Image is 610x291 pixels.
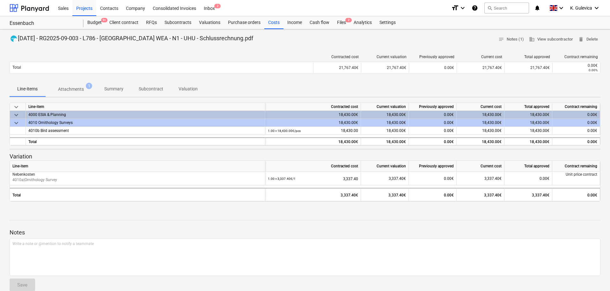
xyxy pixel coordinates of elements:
[457,103,504,111] div: Current cost
[409,137,457,145] div: 0.00€
[409,111,457,119] div: 0.00€
[409,161,457,172] div: Previously approved
[555,127,597,135] div: 0.00€
[526,34,576,44] button: View subcontractor
[268,127,358,135] div: 18,430.00
[84,16,106,29] div: Budget
[578,36,598,43] span: Delete
[504,172,552,185] div: 0.00€
[504,119,552,127] div: 18,430.00€
[457,111,504,119] div: 18,430.00€
[361,63,409,73] div: 21,767.40€
[12,65,21,70] p: Total
[409,188,457,201] div: 0.00€
[361,111,409,119] div: 18,430.00€
[306,16,333,29] a: Cash flow
[268,177,296,180] small: 1.00 × 3,337.40€ / 1
[578,260,610,291] iframe: Chat Widget
[86,83,92,89] span: 1
[214,4,221,8] span: 2
[457,127,504,135] div: 18,430.00€
[361,119,409,127] div: 18,430.00€
[26,103,265,111] div: Line-item
[345,18,352,22] span: 2
[224,16,264,29] div: Purchase orders
[101,18,107,22] span: 9+
[529,36,535,42] span: business
[28,112,66,117] span: 4000 ESIA & Planning
[106,16,142,29] div: Client contract
[552,111,600,119] div: 0.00€
[555,138,597,146] div: 0.00€
[10,153,600,160] p: Variation
[18,34,253,43] p: [DATE] - RG2025-09-003 - L786 - [GEOGRAPHIC_DATA] WEA - N1 - UHU - Schlussrechnung.pdf
[504,111,552,119] div: 18,430.00€
[333,16,350,29] div: Files
[265,111,361,119] div: 18,430.00€
[504,63,552,73] div: 21,767.40€
[17,86,38,92] p: Line-items
[11,35,17,42] img: xero.svg
[487,5,492,11] span: search
[498,36,504,42] span: notes
[142,16,161,29] a: RFQs
[265,137,361,145] div: 18,430.00€
[555,188,597,202] div: 0.00€
[12,103,20,111] span: keyboard_arrow_down
[409,172,457,185] div: 0.00€
[555,172,597,177] p: Unit price contract
[350,16,376,29] a: Analytics
[10,34,18,43] div: Invoice has been synced with Xero and its status is currently DRAFT
[104,86,123,92] p: Summary
[195,16,224,29] a: Valuations
[578,36,584,42] span: delete
[268,172,358,186] div: 3,337.40
[484,3,529,13] button: Search
[139,86,163,92] p: Subcontract
[265,161,361,172] div: Contracted cost
[364,55,407,59] div: Current valuation
[361,161,409,172] div: Current valuation
[333,16,350,29] a: Files2
[361,172,409,185] div: 3,337.40€
[555,55,598,59] div: Contract remaining
[593,4,600,12] i: keyboard_arrow_down
[409,103,457,111] div: Previously approved
[313,63,361,73] div: 21,767.40€
[457,161,504,172] div: Current cost
[409,127,457,135] div: 0.00€
[570,5,592,11] span: K. Gulevica
[264,16,283,29] a: Costs
[534,4,540,12] i: notifications
[496,34,526,44] button: Notes (1)
[10,20,76,27] div: Essenbach
[84,16,106,29] a: Budget9+
[457,63,504,73] div: 21,767.40€
[361,103,409,111] div: Current valuation
[361,127,409,135] div: 18,430.00€
[10,161,265,172] div: Line-item
[12,172,262,177] p: Nebenkosten
[552,119,600,127] div: 0.00€
[12,111,20,119] span: keyboard_arrow_down
[12,177,262,183] p: 4010a | Ornithology Survey
[316,55,359,59] div: Contracted cost
[504,137,552,145] div: 18,430.00€
[557,4,565,12] i: keyboard_arrow_down
[179,86,198,92] p: Valuation
[161,16,195,29] a: Subcontracts
[409,63,457,73] div: 0.00€
[555,63,598,68] div: 0.00€
[530,128,549,133] span: 18,430.00€
[28,128,69,133] span: 4010b Bird assessment
[459,4,467,12] i: keyboard_arrow_down
[283,16,306,29] a: Income
[361,137,409,145] div: 18,430.00€
[12,119,20,127] span: keyboard_arrow_down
